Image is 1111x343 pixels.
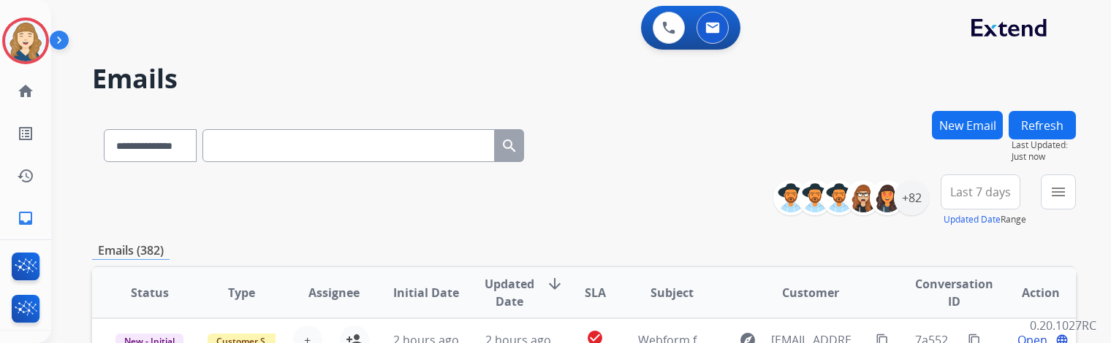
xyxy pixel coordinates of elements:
[92,242,170,260] p: Emails (382)
[131,284,169,301] span: Status
[651,284,694,301] span: Subject
[17,167,34,185] mat-icon: history
[17,82,34,100] mat-icon: home
[546,275,564,293] mat-icon: arrow_downward
[1050,183,1067,201] mat-icon: menu
[944,214,1001,226] button: Updated Date
[92,64,1076,93] h2: Emails
[393,284,459,301] span: Initial Date
[894,180,929,215] div: +82
[585,284,606,301] span: SLA
[17,125,34,142] mat-icon: list_alt
[941,174,1020,209] button: Last 7 days
[501,137,518,155] mat-icon: search
[1012,139,1076,151] span: Last Updated:
[1009,111,1076,139] button: Refresh
[944,213,1026,226] span: Range
[17,209,34,227] mat-icon: inbox
[1012,151,1076,163] span: Just now
[932,111,1003,139] button: New Email
[485,275,534,310] span: Updated Date
[984,267,1076,318] th: Action
[1030,317,1096,334] p: 0.20.1027RC
[915,275,993,310] span: Conversation ID
[308,284,360,301] span: Assignee
[782,284,839,301] span: Customer
[5,20,46,61] img: avatar
[228,284,255,301] span: Type
[950,189,1011,195] span: Last 7 days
